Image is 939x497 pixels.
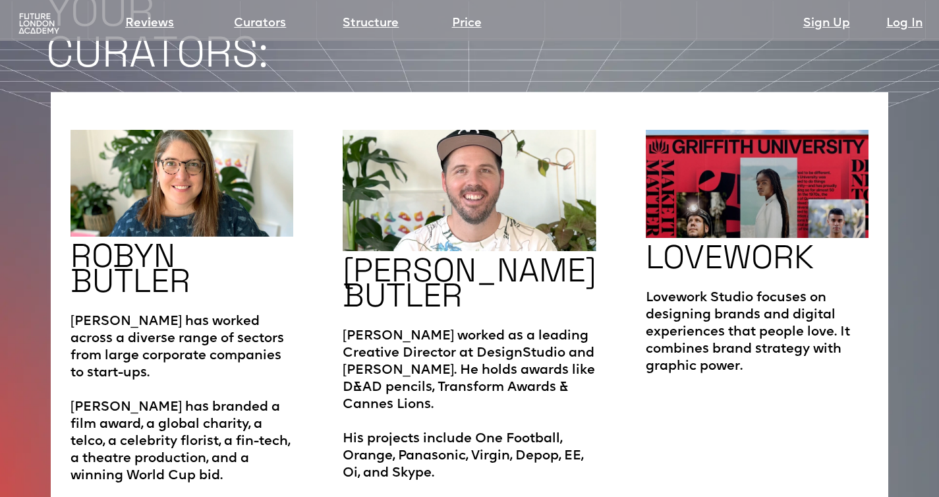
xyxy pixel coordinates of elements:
p: [PERSON_NAME] has worked across a diverse range of sectors from large corporate companies to star... [71,300,293,484]
a: Reviews [125,15,174,33]
h2: ROBYN BUTLER [71,243,190,293]
a: Structure [343,15,399,33]
a: Price [452,15,482,33]
p: [PERSON_NAME] worked as a leading Creative Director at DesignStudio and [PERSON_NAME]. He holds a... [343,314,596,482]
h2: LOVEWORK [646,245,814,270]
h2: [PERSON_NAME] BUTLER [343,258,596,308]
a: Curators [234,15,286,33]
a: Log In [886,15,923,33]
p: Lovework Studio focuses on designing brands and digital experiences that people love. It combines... [646,276,868,375]
a: Sign Up [803,15,850,33]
